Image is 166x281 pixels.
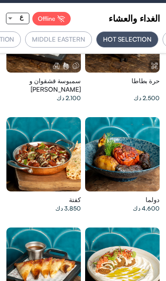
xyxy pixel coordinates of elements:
[57,15,65,22] img: Offline%20Icon.svg
[32,12,71,25] div: Offline
[109,12,160,25] span: الغداء والعشاء
[20,13,23,20] span: ع
[62,62,70,70] img: Gluten.png
[132,77,160,85] span: حرة بطاطا
[151,62,158,70] img: Tree%20Nuts.png
[69,196,81,204] span: كفتة
[52,62,60,70] img: Dairy.png
[25,31,92,48] div: MIDDLE EASTERN
[134,94,160,102] span: 2.500 دك
[72,62,80,70] img: Eggs.png
[6,77,81,94] span: سمبوسة قشقوان و [PERSON_NAME]
[146,196,160,204] span: دولما
[133,204,160,213] span: 4.600 دك
[57,94,81,102] span: 2.100 دك
[55,204,81,213] span: 3.850 دك
[96,31,158,48] div: HOT SELECTION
